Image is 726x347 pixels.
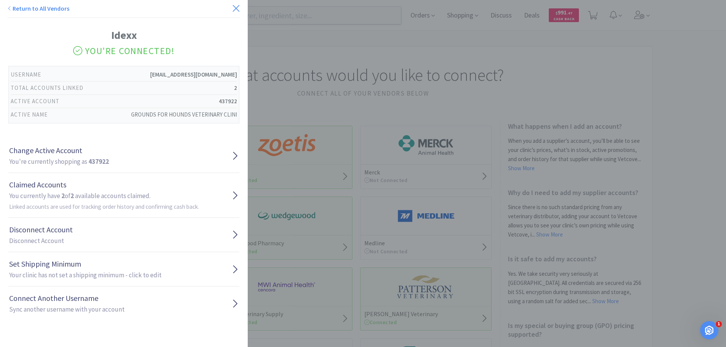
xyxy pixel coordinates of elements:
strong: 437922 [88,157,109,166]
iframe: Intercom live chat [700,321,718,339]
h1: Claimed Accounts [9,179,199,191]
span: Linked accounts are used for tracking order history and confirming cash back. [9,203,199,210]
h2: Your clinic has not set a shipping minimum - click to edit [9,270,162,280]
h2: You're currently shopping as [9,157,109,167]
div: [EMAIL_ADDRESS][DOMAIN_NAME] [150,70,237,79]
h1: Connect Another Username [9,292,125,304]
span: 1 [716,321,722,327]
strong: 2 [61,192,65,200]
h2: Disconnect Account [9,236,73,246]
strong: 2 [71,192,74,200]
h2: You're Connected! [8,44,239,58]
h1: Idexx [8,27,239,44]
div: Total Accounts Linked [11,83,83,93]
div: 437922 [219,97,237,106]
p: GROUNDS FOR HOUNDS VETERINARY CLINI [131,110,237,119]
h1: Set Shipping Minimum [9,258,162,270]
div: Username [11,70,41,79]
div: Active Name [11,110,48,119]
div: Active Account [11,97,59,106]
h2: Sync another username with your account [9,304,125,315]
a: Return to All Vendors [8,5,69,12]
h2: You currently have of available accounts claimed. [9,191,199,211]
h1: Disconnect Account [9,224,73,236]
h1: Change Active Account [9,144,109,157]
div: 2 [234,83,237,93]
